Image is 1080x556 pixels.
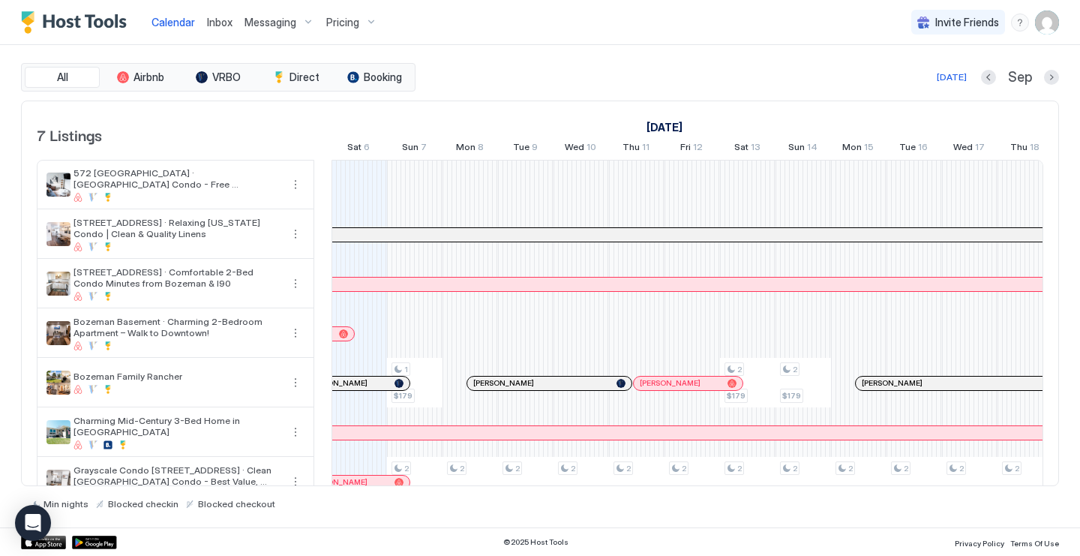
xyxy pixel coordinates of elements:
span: [STREET_ADDRESS] · Relaxing [US_STATE] Condo | Clean & Quality Linens [73,217,280,239]
a: Inbox [207,14,232,30]
span: Sat [347,141,361,157]
a: September 18, 2025 [1006,138,1043,160]
span: Thu [622,141,640,157]
div: menu [286,374,304,392]
div: listing image [46,173,70,197]
span: Messaging [244,16,296,29]
span: Tue [899,141,916,157]
a: September 12, 2025 [676,138,706,160]
a: September 10, 2025 [561,138,600,160]
div: menu [286,324,304,342]
span: 12 [693,141,703,157]
a: September 7, 2025 [398,138,430,160]
span: 2 [571,464,575,473]
span: 9 [532,141,538,157]
span: 2 [904,464,908,473]
span: [PERSON_NAME] [307,477,367,487]
span: $179 [782,391,801,401]
button: More options [286,275,304,293]
button: Booking [337,67,412,88]
button: Next month [1044,70,1059,85]
a: App Store [21,536,66,549]
span: Tue [513,141,529,157]
span: 14 [807,141,817,157]
div: menu [286,225,304,243]
span: 18 [1030,141,1039,157]
span: Grayscale Condo [STREET_ADDRESS] · Clean [GEOGRAPHIC_DATA] Condo - Best Value, Great Sleep [73,464,280,487]
button: More options [286,225,304,243]
div: listing image [46,222,70,246]
a: September 14, 2025 [784,138,821,160]
span: Wed [953,141,973,157]
a: September 13, 2025 [730,138,764,160]
span: Mon [842,141,862,157]
span: Privacy Policy [955,539,1004,548]
a: September 16, 2025 [895,138,931,160]
span: 2 [515,464,520,473]
div: menu [286,275,304,293]
span: 8 [478,141,484,157]
span: Booking [364,71,402,84]
div: listing image [46,321,70,345]
button: Direct [259,67,334,88]
span: Sat [734,141,748,157]
span: Pricing [326,16,359,29]
span: © 2025 Host Tools [503,537,568,547]
span: 2 [460,464,464,473]
span: $179 [727,391,745,401]
button: More options [286,374,304,392]
span: [PERSON_NAME] [862,378,922,388]
span: [STREET_ADDRESS] · Comfortable 2-Bed Condo Minutes from Bozeman & I90 [73,266,280,289]
span: Airbnb [133,71,164,84]
span: 2 [793,464,797,473]
span: 2 [682,464,686,473]
button: Previous month [981,70,996,85]
span: 2 [737,464,742,473]
button: More options [286,176,304,194]
span: Sep [1008,69,1032,86]
div: menu [286,176,304,194]
span: [PERSON_NAME] [473,378,534,388]
span: Blocked checkout [198,498,275,509]
span: Min nights [43,498,88,509]
span: [PERSON_NAME] [640,378,700,388]
span: 2 [404,464,409,473]
span: 16 [918,141,928,157]
div: User profile [1035,11,1059,35]
a: September 9, 2025 [509,138,541,160]
span: 7 Listings [37,123,102,146]
span: 11 [642,141,649,157]
button: Airbnb [103,67,178,88]
span: 2 [793,365,797,374]
button: More options [286,423,304,441]
span: $179 [394,391,412,401]
div: tab-group [21,63,415,92]
span: Sun [788,141,805,157]
span: 1 [404,365,408,374]
div: listing image [46,420,70,444]
a: Host Tools Logo [21,11,133,34]
span: 7 [421,141,427,157]
div: Open Intercom Messenger [15,505,51,541]
div: [DATE] [937,71,967,84]
a: September 15, 2025 [838,138,877,160]
a: Calendar [151,14,195,30]
span: [PERSON_NAME] [307,378,367,388]
a: Privacy Policy [955,534,1004,550]
span: Fri [680,141,691,157]
span: 2 [848,464,853,473]
div: menu [286,473,304,491]
span: Thu [1010,141,1027,157]
button: [DATE] [934,68,969,86]
a: September 1, 2025 [643,116,686,138]
span: VRBO [212,71,241,84]
span: Calendar [151,16,195,29]
a: September 6, 2025 [343,138,373,160]
span: Bozeman Family Rancher [73,371,280,382]
button: More options [286,473,304,491]
span: Mon [456,141,475,157]
span: Blocked checkin [108,498,178,509]
span: 15 [864,141,874,157]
